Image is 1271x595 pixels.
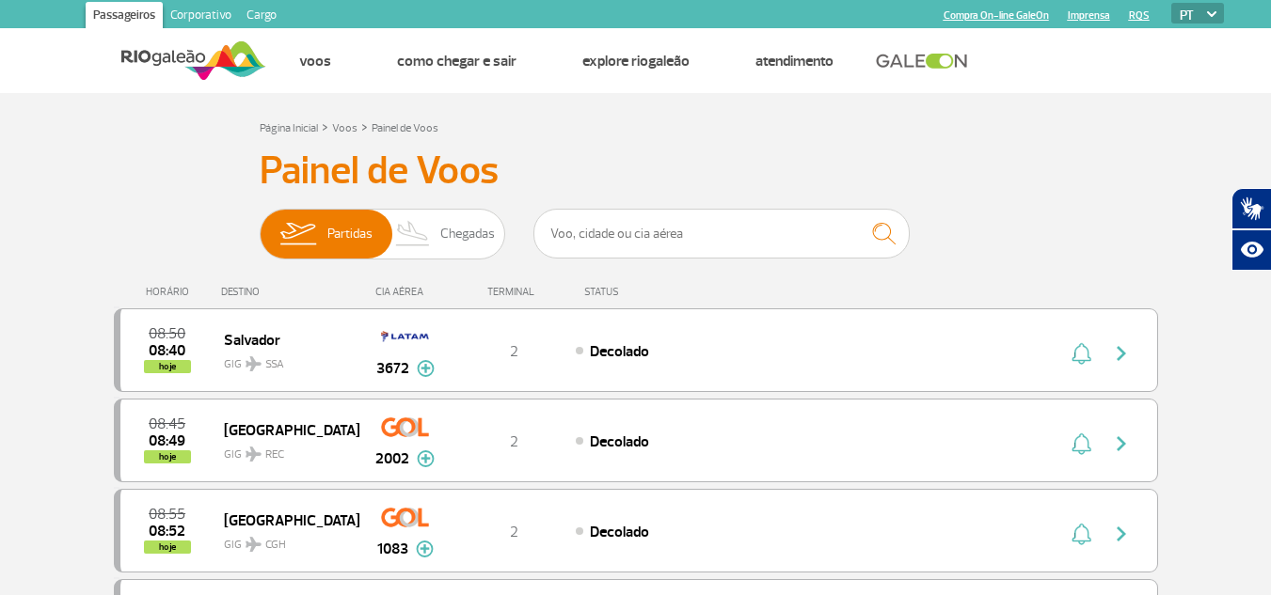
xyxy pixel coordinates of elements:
span: hoje [144,540,191,554]
span: 2 [510,432,518,451]
img: sino-painel-voo.svg [1072,523,1091,545]
img: slider-embarque [268,210,327,258]
a: Voos [332,121,357,135]
span: Decolado [590,432,649,451]
span: 2025-09-27 08:40:20 [149,344,185,357]
span: GIG [224,526,344,554]
span: hoje [144,360,191,373]
img: mais-info-painel-voo.svg [417,360,435,377]
span: 2025-09-27 08:55:00 [149,508,185,521]
span: SSA [265,356,284,373]
img: destiny_airplane.svg [246,537,262,552]
span: 2025-09-27 08:52:00 [149,525,185,538]
img: seta-direita-painel-voo.svg [1110,342,1133,365]
img: seta-direita-painel-voo.svg [1110,523,1133,545]
span: Chegadas [440,210,495,258]
img: sino-painel-voo.svg [1072,432,1091,455]
button: Abrir recursos assistivos. [1231,229,1271,271]
span: [GEOGRAPHIC_DATA] [224,417,344,442]
a: Painel de Voos [372,121,438,135]
img: seta-direita-painel-voo.svg [1110,432,1133,455]
a: Cargo [239,2,284,32]
a: Compra On-line GaleOn [944,9,1049,22]
a: Como chegar e sair [397,52,516,70]
img: destiny_airplane.svg [246,446,262,462]
span: Decolado [590,523,649,541]
h3: Painel de Voos [260,148,1012,195]
img: slider-desembarque [386,210,441,258]
span: GIG [224,436,344,463]
a: Imprensa [1068,9,1110,22]
a: Página Inicial [260,121,318,135]
div: HORÁRIO [119,286,222,298]
div: Plugin de acessibilidade da Hand Talk. [1231,188,1271,271]
a: Voos [299,52,331,70]
a: Corporativo [163,2,239,32]
button: Abrir tradutor de língua de sinais. [1231,188,1271,229]
span: REC [265,446,284,463]
span: 2002 [375,447,409,470]
span: GIG [224,346,344,373]
a: > [361,116,368,137]
span: [GEOGRAPHIC_DATA] [224,508,344,532]
span: 2025-09-27 08:49:46 [149,434,185,447]
div: DESTINO [221,286,358,298]
img: destiny_airplane.svg [246,356,262,371]
a: Passageiros [86,2,163,32]
span: 2025-09-27 08:50:00 [149,327,185,340]
span: CGH [265,537,286,554]
img: mais-info-painel-voo.svg [417,450,435,467]
a: > [322,116,328,137]
div: CIA AÉREA [358,286,453,298]
span: 2 [510,523,518,541]
div: TERMINAL [453,286,575,298]
a: Explore RIOgaleão [582,52,690,70]
a: Atendimento [755,52,834,70]
span: 1083 [377,538,408,560]
div: STATUS [575,286,728,298]
a: RQS [1129,9,1150,22]
span: Decolado [590,342,649,361]
span: Salvador [224,327,344,352]
span: Partidas [327,210,373,258]
span: hoje [144,450,191,463]
span: 2 [510,342,518,361]
input: Voo, cidade ou cia aérea [533,209,910,258]
span: 3672 [376,357,409,380]
img: mais-info-painel-voo.svg [416,540,434,557]
span: 2025-09-27 08:45:00 [149,417,185,431]
img: sino-painel-voo.svg [1072,342,1091,365]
